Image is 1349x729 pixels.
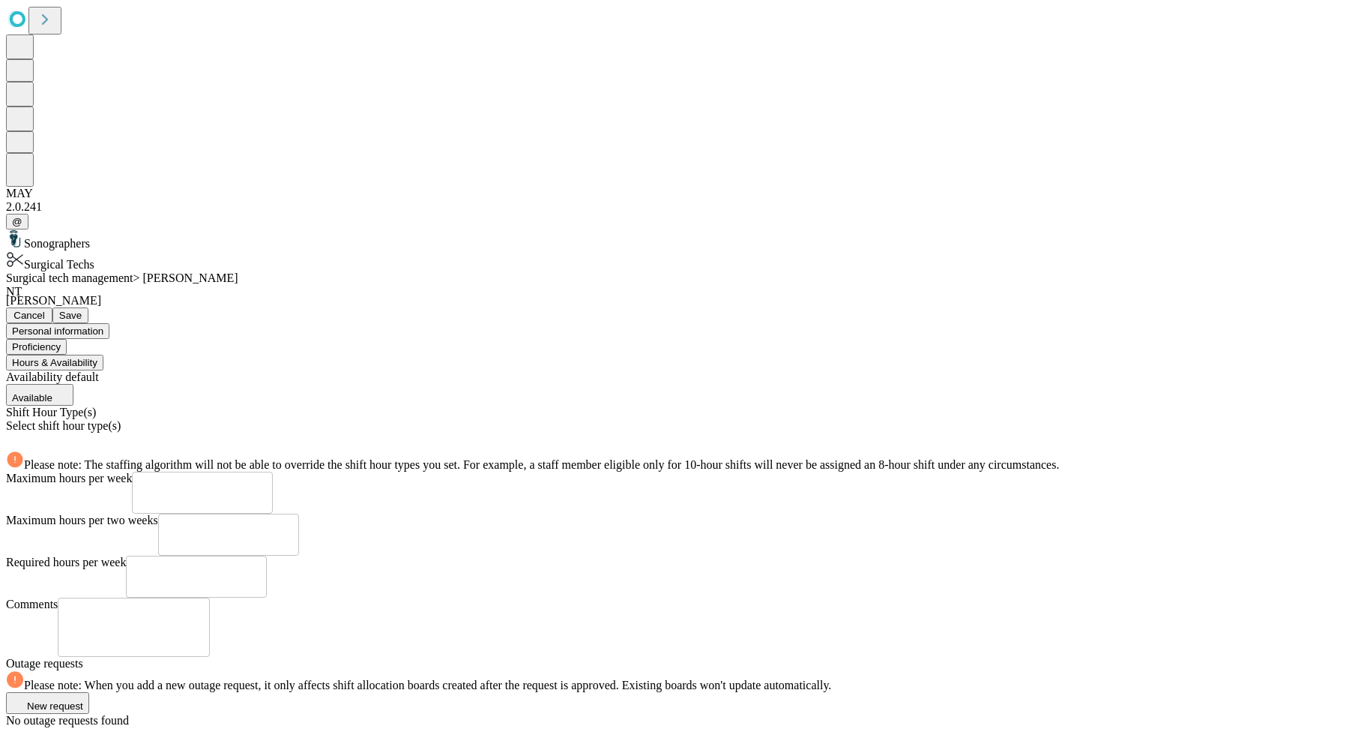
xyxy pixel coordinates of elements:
button: Cancel [6,307,52,323]
span: Outage requests [6,657,83,670]
button: Personal information [6,323,109,339]
span: Please note: When you add a new outage request, it only affects shift allocation boards created a... [24,679,831,691]
span: @ [12,216,22,227]
span: No outage requests found [6,714,129,727]
span: Surgical tech management [6,271,133,284]
span: Required hours per week [6,556,126,568]
span: Cancel [13,310,45,321]
span: Availability default [6,370,99,383]
span: Maximum hours per two weeks [6,514,158,526]
div: 2.0.241 [6,200,1343,214]
span: Comments [6,598,58,610]
div: MAY [6,187,1343,200]
span: Available [12,392,52,403]
span: Select shift hour type(s) [6,419,121,432]
button: New request [6,692,89,714]
span: Shift Hour Type(s) [6,406,96,418]
button: Hours & Availability [6,355,103,370]
button: Proficiency [6,339,67,355]
div: Sonographers [6,229,1343,250]
button: Save [52,307,88,323]
span: Save [59,310,82,321]
span: Please note: The staffing algorithm will not be able to override the shift hour types you set. Fo... [24,458,1059,471]
div: Surgical Techs [6,250,1343,271]
button: Available [6,384,73,406]
span: New request [27,700,83,712]
span: NT [6,285,22,298]
span: Maximum hours per week [6,472,132,484]
button: @ [6,214,28,229]
span: > [PERSON_NAME] [133,271,238,284]
span: [PERSON_NAME] [6,294,101,307]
